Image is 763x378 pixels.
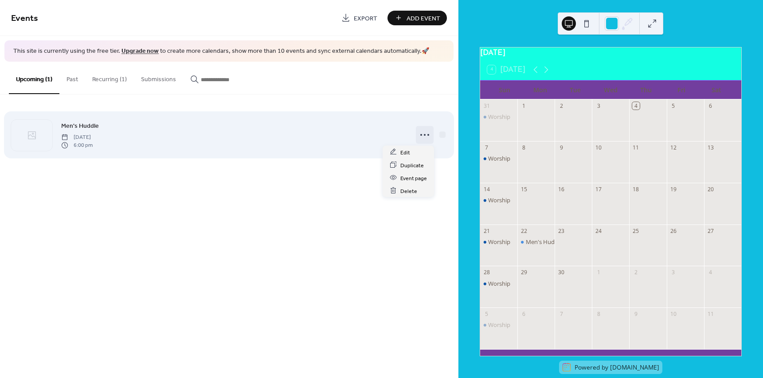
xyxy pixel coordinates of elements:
span: Events [11,10,38,27]
div: Wed [593,81,628,99]
div: 17 [595,185,603,193]
div: Fri [664,81,699,99]
div: 20 [707,185,714,193]
button: Past [59,62,85,93]
div: Men's Huddle [517,238,555,246]
div: 2 [558,102,565,110]
div: Worship [488,280,510,287]
div: 9 [632,311,640,318]
div: 3 [595,102,603,110]
div: Tue [558,81,593,99]
div: 1 [520,102,528,110]
div: Worship [480,238,517,246]
div: 14 [483,185,490,193]
div: Sun [487,81,523,99]
div: 7 [558,311,565,318]
div: 22 [520,227,528,235]
a: Men's Huddle [61,121,99,131]
div: [DATE] [480,47,741,59]
div: 11 [632,144,640,151]
div: Worship [480,321,517,329]
a: [DOMAIN_NAME] [610,363,659,371]
div: 15 [520,185,528,193]
div: Powered by [575,363,659,371]
div: 8 [520,144,528,151]
span: Event page [400,173,427,183]
div: 21 [483,227,490,235]
button: Upcoming (1) [9,62,59,94]
div: 2 [632,269,640,276]
div: 26 [669,227,677,235]
div: 11 [707,311,714,318]
span: Duplicate [400,161,424,170]
div: 10 [595,144,603,151]
div: 3 [669,269,677,276]
div: 6 [520,311,528,318]
div: 27 [707,227,714,235]
div: 24 [595,227,603,235]
button: Recurring (1) [85,62,134,93]
div: 19 [669,185,677,193]
span: Men's Huddle [61,121,99,130]
div: 5 [483,311,490,318]
div: 31 [483,102,490,110]
div: 16 [558,185,565,193]
button: Add Event [387,11,447,25]
div: Worship [488,196,510,204]
div: 10 [669,311,677,318]
div: Thu [628,81,664,99]
div: 7 [483,144,490,151]
div: Worship [488,113,510,121]
div: 25 [632,227,640,235]
div: Worship [480,154,517,162]
div: 4 [707,269,714,276]
span: [DATE] [61,133,93,141]
div: Men's Huddle [526,238,563,246]
div: 28 [483,269,490,276]
span: Add Event [407,14,440,23]
div: Worship [488,238,510,246]
div: 5 [669,102,677,110]
div: 13 [707,144,714,151]
div: Sat [699,81,734,99]
span: Export [354,14,377,23]
div: 8 [595,311,603,318]
button: Submissions [134,62,183,93]
div: 9 [558,144,565,151]
span: 6:00 pm [61,142,93,150]
div: 4 [632,102,640,110]
div: 23 [558,227,565,235]
span: Edit [400,148,410,157]
div: 6 [707,102,714,110]
div: 1 [595,269,603,276]
span: Delete [400,186,417,196]
span: This site is currently using the free tier. to create more calendars, show more than 10 events an... [13,47,429,56]
div: Worship [480,113,517,121]
div: 30 [558,269,565,276]
div: Worship [480,196,517,204]
div: Mon [522,81,558,99]
div: Worship [480,280,517,287]
div: Worship [488,321,510,329]
a: Upgrade now [121,45,159,57]
div: 18 [632,185,640,193]
div: Worship [488,154,510,162]
div: 29 [520,269,528,276]
a: Export [335,11,384,25]
div: 12 [669,144,677,151]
